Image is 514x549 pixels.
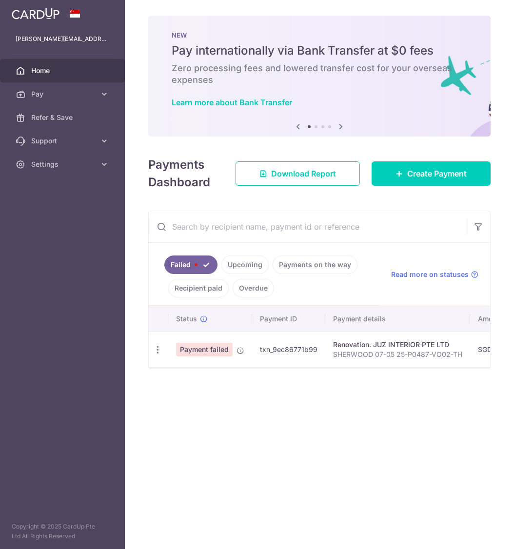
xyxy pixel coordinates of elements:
[325,306,470,332] th: Payment details
[31,66,96,76] span: Home
[168,279,229,297] a: Recipient paid
[333,340,462,350] div: Renovation. JUZ INTERIOR PTE LTD
[172,43,467,59] h5: Pay internationally via Bank Transfer at $0 fees
[252,306,325,332] th: Payment ID
[31,89,96,99] span: Pay
[221,255,269,274] a: Upcoming
[176,314,197,324] span: Status
[16,34,109,44] p: [PERSON_NAME][EMAIL_ADDRESS][DOMAIN_NAME]
[236,161,360,186] a: Download Report
[372,161,491,186] a: Create Payment
[31,113,96,122] span: Refer & Save
[172,62,467,86] h6: Zero processing fees and lowered transfer cost for your overseas expenses
[12,8,59,20] img: CardUp
[233,279,274,297] a: Overdue
[333,350,462,359] p: SHERWOOD 07-05 25-P0487-VO02-TH
[176,343,233,356] span: Payment failed
[391,270,478,279] a: Read more on statuses
[31,159,96,169] span: Settings
[252,332,325,367] td: txn_9ec86771b99
[407,168,467,179] span: Create Payment
[164,255,217,274] a: Failed
[172,31,467,39] p: NEW
[478,314,503,324] span: Amount
[31,136,96,146] span: Support
[391,270,469,279] span: Read more on statuses
[172,98,292,107] a: Learn more about Bank Transfer
[149,211,467,242] input: Search by recipient name, payment id or reference
[148,156,218,191] h4: Payments Dashboard
[271,168,336,179] span: Download Report
[148,16,491,137] img: Bank transfer banner
[273,255,357,274] a: Payments on the way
